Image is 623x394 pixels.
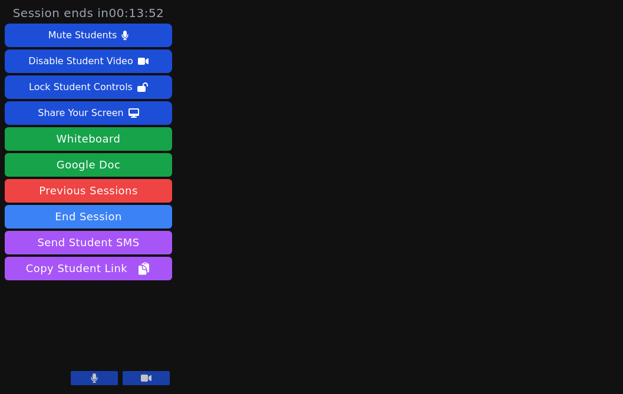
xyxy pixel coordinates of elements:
[109,6,164,20] time: 00:13:52
[5,231,172,254] button: Send Student SMS
[26,260,151,277] span: Copy Student Link
[5,75,172,99] button: Lock Student Controls
[28,52,133,71] div: Disable Student Video
[5,127,172,151] button: Whiteboard
[5,24,172,47] button: Mute Students
[29,78,133,97] div: Lock Student Controls
[48,26,117,45] div: Mute Students
[13,5,164,21] span: Session ends in
[5,153,172,177] a: Google Doc
[5,257,172,280] button: Copy Student Link
[38,104,124,122] div: Share Your Screen
[5,49,172,73] button: Disable Student Video
[5,101,172,125] button: Share Your Screen
[5,205,172,229] button: End Session
[5,179,172,203] a: Previous Sessions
